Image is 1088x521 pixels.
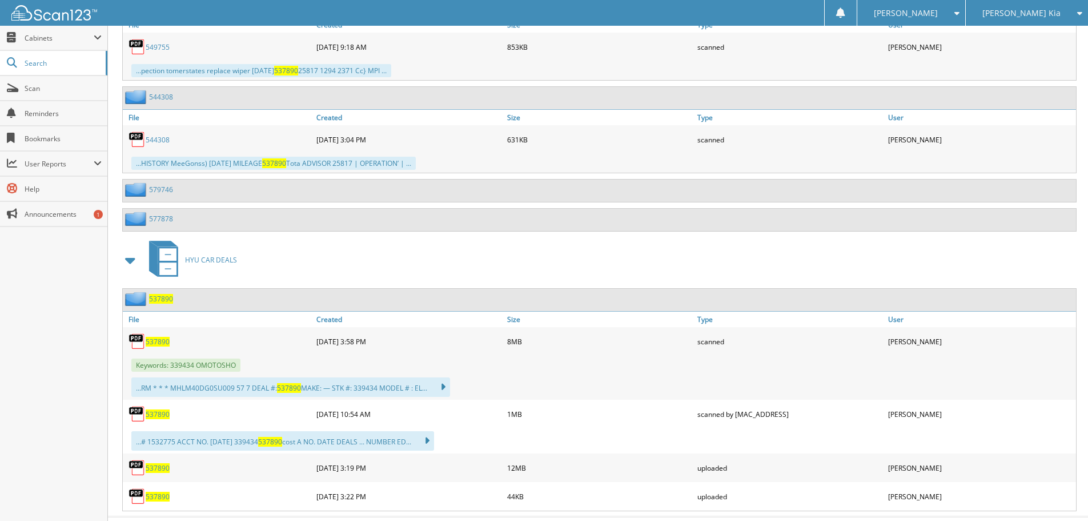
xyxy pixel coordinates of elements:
a: Size [504,312,695,327]
div: 1 [94,210,103,219]
div: [DATE] 3:04 PM [314,128,504,151]
div: [DATE] 3:19 PM [314,456,504,479]
div: 8MB [504,330,695,353]
img: PDF.png [129,131,146,148]
a: 537890 [146,492,170,502]
a: 549755 [146,42,170,52]
a: Created [314,110,504,125]
a: HYU CAR DEALS [142,237,237,283]
div: [DATE] 3:22 PM [314,485,504,508]
a: 537890 [146,337,170,347]
a: Type [694,312,885,327]
div: 12MB [504,456,695,479]
div: ...# 1532775 ACCT NO. [DATE] 339434 cost A NO. DATE DEALS ... NUMBER ED... [131,431,434,451]
span: Keywords: 339434 OMOTOSHO [131,359,240,372]
a: 537890 [146,463,170,473]
span: Scan [25,83,102,93]
div: [PERSON_NAME] [885,330,1076,353]
img: folder2.png [125,182,149,197]
div: 44KB [504,485,695,508]
a: Type [694,110,885,125]
a: 537890 [149,294,173,304]
div: [PERSON_NAME] [885,456,1076,479]
span: 537890 [258,437,282,447]
div: ...RM * * * MHLM40DG0SU009 57 7 DEAL #: MAKE: — STK #: 339434 MODEL # : EL... [131,377,450,397]
a: File [123,312,314,327]
div: uploaded [694,456,885,479]
span: Cabinets [25,33,94,43]
div: uploaded [694,485,885,508]
div: scanned [694,128,885,151]
a: 579746 [149,185,173,194]
span: Bookmarks [25,134,102,144]
div: ...HISTORY MeeGonss) [DATE] MILEAGE Tota ADVISOR 25817 | OPERATION’ | ... [131,157,416,170]
a: 577878 [149,214,173,224]
span: User Reports [25,159,94,169]
span: 537890 [262,158,286,168]
a: User [885,312,1076,327]
span: [PERSON_NAME] Kia [982,10,1061,17]
a: 544308 [149,92,173,102]
div: [PERSON_NAME] [885,403,1076,425]
span: [PERSON_NAME] [874,10,938,17]
div: [PERSON_NAME] [885,128,1076,151]
div: scanned [694,35,885,58]
img: PDF.png [129,459,146,476]
span: Help [25,184,102,194]
div: [DATE] 3:58 PM [314,330,504,353]
span: HYU CAR DEALS [185,255,237,265]
div: [PERSON_NAME] [885,35,1076,58]
span: 537890 [277,383,301,393]
div: [DATE] 9:18 AM [314,35,504,58]
img: folder2.png [125,212,149,226]
a: User [885,110,1076,125]
a: 544308 [146,135,170,145]
img: folder2.png [125,90,149,104]
div: [DATE] 10:54 AM [314,403,504,425]
div: 1MB [504,403,695,425]
div: scanned [694,330,885,353]
span: Announcements [25,209,102,219]
img: scan123-logo-white.svg [11,5,97,21]
img: PDF.png [129,488,146,505]
span: Reminders [25,109,102,118]
img: folder2.png [125,292,149,306]
div: scanned by [MAC_ADDRESS] [694,403,885,425]
a: Created [314,312,504,327]
div: ...pection tomerstates replace wiper [DATE] 25817 1294 2371 Cc} MPI ... [131,64,391,77]
a: 537890 [146,409,170,419]
div: 631KB [504,128,695,151]
img: PDF.png [129,38,146,55]
a: Size [504,110,695,125]
img: PDF.png [129,405,146,423]
a: File [123,110,314,125]
img: PDF.png [129,333,146,350]
span: Search [25,58,100,68]
span: 537890 [274,66,298,75]
div: 853KB [504,35,695,58]
div: [PERSON_NAME] [885,485,1076,508]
